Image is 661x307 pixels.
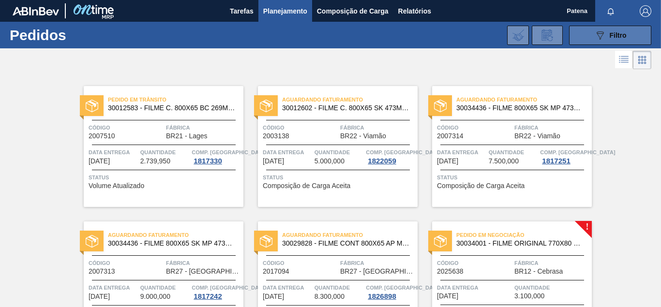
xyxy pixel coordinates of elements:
span: Planejamento [263,5,307,17]
span: Aguardando Faturamento [282,230,418,240]
span: Código [263,123,338,132]
span: 15/09/2025 [89,293,110,300]
span: 18/09/2025 [437,292,458,300]
img: Logout [640,5,651,17]
span: 30012583 - FILME C. 800X65 BC 269ML MP C15 429 [108,104,236,112]
span: Aguardando Faturamento [108,230,243,240]
img: status [434,100,447,112]
span: Aguardando Faturamento [456,95,592,104]
span: Quantidade [140,283,190,292]
span: BR27 - Nova Minas [340,268,415,275]
span: 30029828 - FILME CONT 800X65 AP MP 473 C12 429 [282,240,410,247]
img: status [260,235,272,248]
span: Comp. Carga [192,283,267,292]
span: Data entrega [89,147,138,157]
span: BR22 - Viamão [514,132,560,140]
span: 2.739,950 [140,158,170,165]
span: 2007313 [89,268,115,275]
span: Composição de Carga Aceita [263,182,350,190]
a: Comp. [GEOGRAPHIC_DATA]1817330 [192,147,241,165]
span: Código [263,258,338,268]
a: statusAguardando Faturamento30012602 - FILME C. 800X65 SK 473ML C12 429Código2003138FábricaBR22 -... [243,86,418,207]
span: 3.100,000 [514,292,544,300]
span: Status [89,173,241,182]
div: 1817242 [192,292,224,300]
div: Visão em Cards [633,51,651,69]
img: status [86,235,98,248]
span: 30034436 - FILME 800X65 SK MP 473ML C12 [108,240,236,247]
span: 14/09/2025 [89,158,110,165]
span: 9.000,000 [140,293,170,300]
span: Fábrica [166,258,241,268]
span: 2003138 [263,132,289,140]
a: statusAguardando Faturamento30034436 - FILME 800X65 SK MP 473ML C12Código2007314FábricaBR22 - Via... [418,86,592,207]
span: Fábrica [514,123,589,132]
button: Filtro [569,26,651,45]
span: Quantidade [514,283,589,292]
span: 2007314 [437,132,464,140]
div: Solicitação de Revisão de Pedidos [532,26,563,45]
img: status [260,100,272,112]
span: 30034436 - FILME 800X65 SK MP 473ML C12 [456,104,584,112]
a: statusPedido em Trânsito30012583 - FILME C. 800X65 BC 269ML MP C15 429Código2007510FábricaBR21 - ... [69,86,243,207]
span: Comp. Carga [366,283,441,292]
span: 7.500,000 [489,158,519,165]
span: Fábrica [166,123,241,132]
span: 15/09/2025 [437,158,458,165]
span: Fábrica [340,123,415,132]
span: Comp. Carga [192,147,267,157]
span: Código [89,258,164,268]
a: Comp. [GEOGRAPHIC_DATA]1817242 [192,283,241,300]
span: Código [437,123,512,132]
span: Quantidade [140,147,190,157]
span: Tarefas [230,5,254,17]
span: Comp. Carga [540,147,615,157]
span: Data entrega [263,283,312,292]
span: Data entrega [263,147,312,157]
img: status [86,100,98,112]
div: 1817251 [540,157,572,165]
span: Aguardando Faturamento [282,95,418,104]
span: BR27 - Nova Minas [166,268,241,275]
span: Filtro [610,31,627,39]
a: Comp. [GEOGRAPHIC_DATA]1817251 [540,147,589,165]
span: Quantidade [315,283,364,292]
img: TNhmsLtSVTkK8tSr43FrP2fwEKptu5GPRR3wAAAABJRU5ErkJggg== [13,7,59,15]
span: 2007510 [89,132,115,140]
div: 1817330 [192,157,224,165]
span: 2017094 [263,268,289,275]
h1: Pedidos [10,29,145,41]
span: Código [89,123,164,132]
div: Visão em Lista [615,51,633,69]
a: Comp. [GEOGRAPHIC_DATA]1822059 [366,147,415,165]
span: Quantidade [315,147,364,157]
span: Composição de Carga Aceita [437,182,525,190]
img: status [434,235,447,248]
button: Notificações [595,4,626,18]
span: Comp. Carga [366,147,441,157]
span: 15/09/2025 [263,158,284,165]
span: Status [437,173,589,182]
span: 30012602 - FILME C. 800X65 SK 473ML C12 429 [282,104,410,112]
div: 1826898 [366,292,398,300]
span: 8.300,000 [315,293,345,300]
span: 30034001 - FILME ORIGINAL 770X80 350X12 MP [456,240,584,247]
a: Comp. [GEOGRAPHIC_DATA]1826898 [366,283,415,300]
span: Relatórios [398,5,431,17]
span: 5.000,000 [315,158,345,165]
span: Data entrega [89,283,138,292]
span: Data entrega [437,283,512,292]
span: BR21 - Lages [166,132,208,140]
span: Quantidade [489,147,538,157]
span: Composição de Carga [317,5,389,17]
span: Volume Atualizado [89,182,144,190]
div: Importar Negociações dos Pedidos [507,26,529,45]
div: 1822059 [366,157,398,165]
span: Pedido em Trânsito [108,95,243,104]
span: BR12 - Cebrasa [514,268,563,275]
span: Data entrega [437,147,486,157]
span: Status [263,173,415,182]
span: 2025638 [437,268,464,275]
span: Fábrica [340,258,415,268]
span: Fábrica [514,258,589,268]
